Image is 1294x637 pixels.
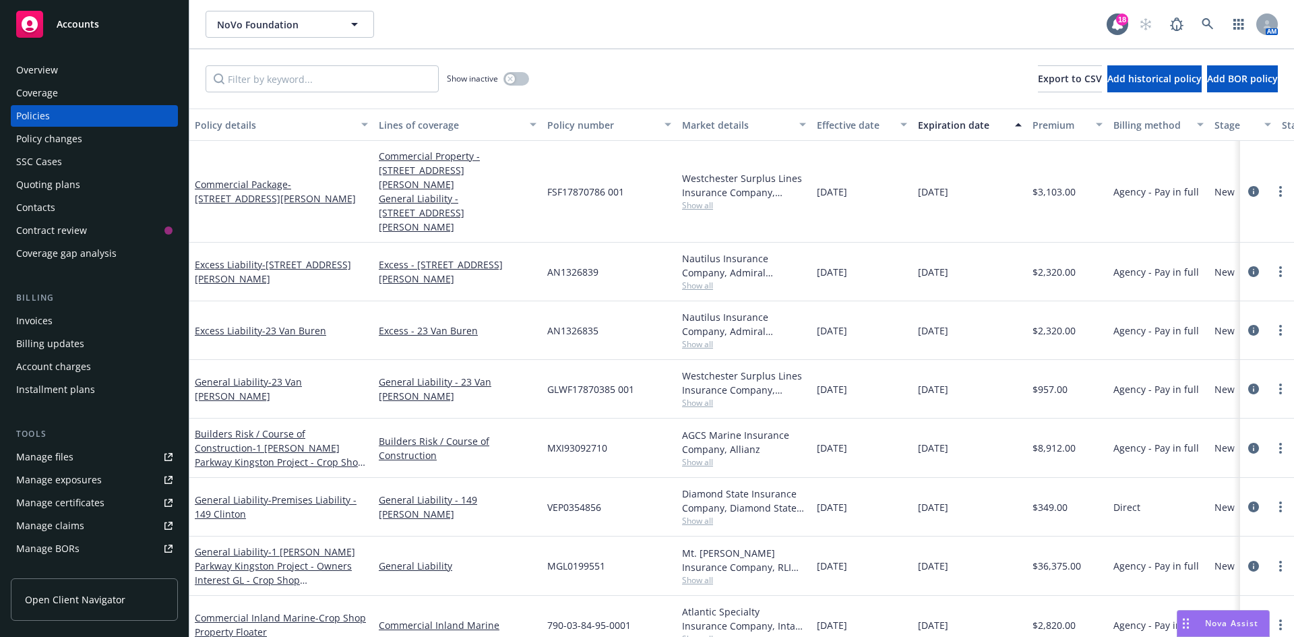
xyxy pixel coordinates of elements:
span: - Premises Liability - 149 Clinton [195,493,357,520]
a: more [1272,440,1289,456]
span: [DATE] [817,324,847,338]
div: Effective date [817,118,892,132]
div: Billing updates [16,333,84,355]
span: Agency - Pay in full [1113,382,1199,396]
div: Quoting plans [16,174,80,195]
span: AN1326835 [547,324,598,338]
div: Manage exposures [16,469,102,491]
div: Lines of coverage [379,118,522,132]
div: Billing method [1113,118,1189,132]
span: Agency - Pay in full [1113,559,1199,573]
button: Add BOR policy [1207,65,1278,92]
a: Builders Risk / Course of Construction [379,434,536,462]
div: Westchester Surplus Lines Insurance Company, Chubb Group, RT Specialty Insurance Services, LLC (R... [682,171,806,200]
span: Show all [682,280,806,291]
span: [DATE] [918,559,948,573]
span: [DATE] [918,618,948,632]
a: Report a Bug [1163,11,1190,38]
span: - 23 Van Buren [262,324,326,337]
button: Effective date [811,109,913,141]
span: [DATE] [817,441,847,455]
div: Stage [1214,118,1256,132]
span: [DATE] [817,618,847,632]
button: Lines of coverage [373,109,542,141]
a: circleInformation [1245,264,1262,280]
div: Tools [11,427,178,441]
a: Coverage gap analysis [11,243,178,264]
button: Premium [1027,109,1108,141]
div: SSC Cases [16,151,62,173]
a: Coverage [11,82,178,104]
a: Commercial Inland Marine [379,618,536,632]
button: Policy number [542,109,677,141]
input: Filter by keyword... [206,65,439,92]
a: more [1272,381,1289,397]
a: General Liability - 23 Van [PERSON_NAME] [379,375,536,403]
button: Stage [1209,109,1276,141]
span: Show all [682,574,806,586]
span: [DATE] [817,185,847,199]
div: Contract review [16,220,87,241]
span: Agency - Pay in full [1113,185,1199,199]
span: Agency - Pay in full [1113,441,1199,455]
div: Nautilus Insurance Company, Admiral Insurance Group ([PERSON_NAME] Corporation), RT Specialty Ins... [682,251,806,280]
button: Nova Assist [1177,610,1270,637]
span: Show all [682,200,806,211]
span: Direct [1113,500,1140,514]
span: $957.00 [1033,382,1068,396]
span: $8,912.00 [1033,441,1076,455]
span: Show all [682,338,806,350]
span: Open Client Navigator [25,593,125,607]
span: Nova Assist [1205,617,1258,629]
a: more [1272,617,1289,633]
div: Westchester Surplus Lines Insurance Company, Chubb Group, RT Specialty Insurance Services, LLC (R... [682,369,806,397]
div: Expiration date [918,118,1007,132]
a: Billing updates [11,333,178,355]
div: Policies [16,105,50,127]
div: Market details [682,118,791,132]
button: Policy details [189,109,373,141]
a: Accounts [11,5,178,43]
a: Account charges [11,356,178,377]
a: Manage claims [11,515,178,537]
a: General Liability - [STREET_ADDRESS][PERSON_NAME] [379,191,536,234]
a: Installment plans [11,379,178,400]
div: Installment plans [16,379,95,400]
span: [DATE] [918,185,948,199]
a: circleInformation [1245,322,1262,338]
div: Policy number [547,118,656,132]
span: AN1326839 [547,265,598,279]
span: GLWF17870385 001 [547,382,634,396]
a: Commercial Property - [STREET_ADDRESS][PERSON_NAME] [379,149,536,191]
a: Switch app [1225,11,1252,38]
span: VEP0354856 [547,500,601,514]
div: Summary of insurance [16,561,119,582]
a: Excess - 23 Van Buren [379,324,536,338]
a: Manage files [11,446,178,468]
span: FSF17870786 001 [547,185,624,199]
div: Manage BORs [16,538,80,559]
div: AGCS Marine Insurance Company, Allianz [682,428,806,456]
span: NoVo Foundation [217,18,334,32]
a: circleInformation [1245,558,1262,574]
div: Invoices [16,310,53,332]
span: MGL0199551 [547,559,605,573]
span: New [1214,265,1235,279]
div: Premium [1033,118,1088,132]
span: New [1214,324,1235,338]
button: Billing method [1108,109,1209,141]
a: more [1272,558,1289,574]
a: Contract review [11,220,178,241]
span: [DATE] [918,500,948,514]
span: Agency - Pay in full [1113,265,1199,279]
button: Export to CSV [1038,65,1102,92]
a: Overview [11,59,178,81]
span: $36,375.00 [1033,559,1081,573]
span: $349.00 [1033,500,1068,514]
a: Quoting plans [11,174,178,195]
span: Show all [682,397,806,408]
div: Manage certificates [16,492,104,514]
a: circleInformation [1245,499,1262,515]
div: Billing [11,291,178,305]
div: Policy details [195,118,353,132]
